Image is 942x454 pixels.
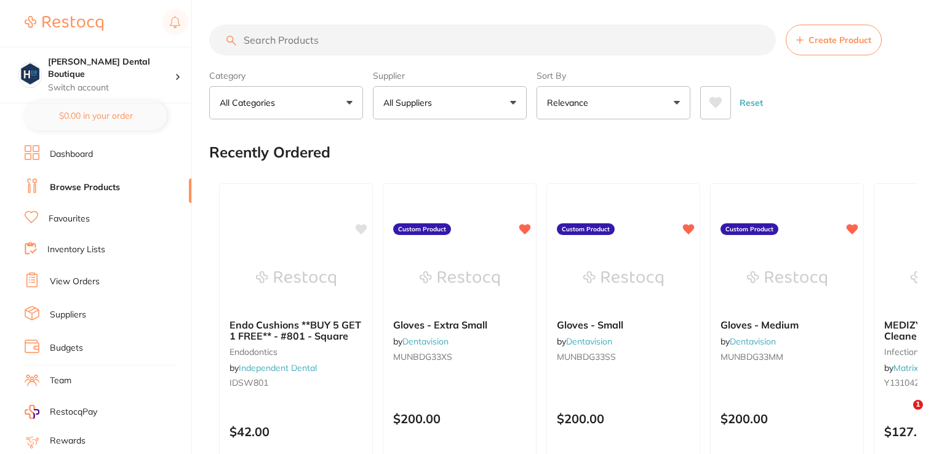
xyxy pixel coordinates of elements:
[239,362,317,373] a: Independent Dental
[50,406,97,418] span: RestocqPay
[48,82,175,94] p: Switch account
[49,213,90,225] a: Favourites
[209,25,776,55] input: Search Products
[393,319,526,330] b: Gloves - Extra Small
[25,405,97,419] a: RestocqPay
[50,276,100,288] a: View Orders
[50,309,86,321] a: Suppliers
[913,400,923,410] span: 1
[209,86,363,119] button: All Categories
[230,319,362,342] b: Endo Cushions **BUY 5 GET 1 FREE** - #801 - Square
[720,319,853,330] b: Gloves - Medium
[808,35,871,45] span: Create Product
[230,378,362,388] small: IDSW801
[557,319,690,330] b: Gloves - Small
[720,352,853,362] small: MUNBDG33MM
[230,362,317,373] span: by
[402,336,449,347] a: Dentavision
[736,86,767,119] button: Reset
[547,97,593,109] p: Relevance
[50,435,86,447] a: Rewards
[25,101,167,130] button: $0.00 in your order
[373,70,527,81] label: Supplier
[50,342,83,354] a: Budgets
[230,347,362,357] small: endodontics
[566,336,612,347] a: Dentavision
[786,25,882,55] button: Create Product
[393,412,526,426] p: $200.00
[19,63,41,85] img: Harris Dental Boutique
[209,144,330,161] h2: Recently Ordered
[720,412,853,426] p: $200.00
[537,86,690,119] button: Relevance
[537,70,690,81] label: Sort By
[209,70,363,81] label: Category
[50,148,93,161] a: Dashboard
[256,248,336,309] img: Endo Cushions **BUY 5 GET 1 FREE** - #801 - Square
[393,223,451,236] label: Custom Product
[50,375,71,387] a: Team
[583,248,663,309] img: Gloves - Small
[230,424,362,439] p: $42.00
[747,248,827,309] img: Gloves - Medium
[730,336,776,347] a: Dentavision
[557,336,612,347] span: by
[720,223,778,236] label: Custom Product
[393,352,526,362] small: MUNBDG33XS
[557,412,690,426] p: $200.00
[25,9,103,38] a: Restocq Logo
[420,248,500,309] img: Gloves - Extra Small
[25,405,39,419] img: RestocqPay
[557,352,690,362] small: MUNBDG33SS
[888,400,917,429] iframe: Intercom live chat
[50,181,120,194] a: Browse Products
[557,223,615,236] label: Custom Product
[47,244,105,256] a: Inventory Lists
[25,16,103,31] img: Restocq Logo
[383,97,437,109] p: All Suppliers
[373,86,527,119] button: All Suppliers
[48,56,175,80] h4: Harris Dental Boutique
[393,336,449,347] span: by
[220,97,280,109] p: All Categories
[720,336,776,347] span: by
